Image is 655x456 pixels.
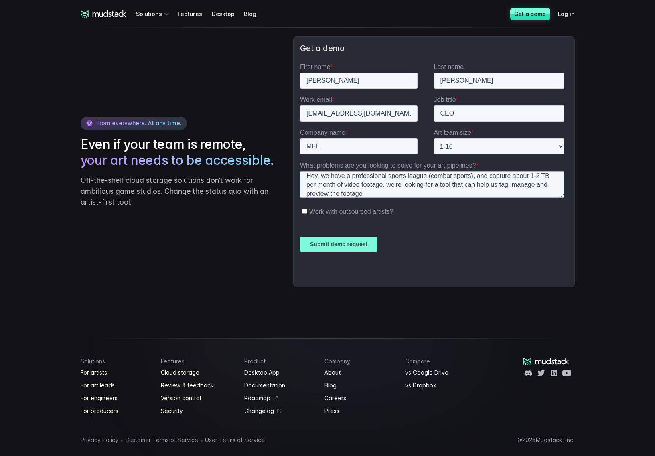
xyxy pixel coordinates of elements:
a: Desktop App [244,368,315,377]
a: For artists [81,368,152,377]
iframe: Form 1 [300,63,568,281]
a: Log in [558,6,584,21]
h3: Get a demo [300,43,568,53]
a: Security [161,406,235,416]
span: • [200,436,203,444]
a: Desktop [212,6,244,21]
a: Get a demo [510,8,550,20]
a: Documentation [244,381,315,390]
a: For producers [81,406,152,416]
a: For art leads [81,381,152,390]
h4: Product [244,358,315,365]
a: Cloud storage [161,368,235,377]
span: your art needs to be accessible. [81,152,274,168]
h4: Company [324,358,395,365]
h2: Even if your team is remote, [81,136,278,168]
a: Version control [161,393,235,403]
a: Roadmap [244,393,315,403]
p: Off-the-shelf cloud storage solutions don’t work for ambitious game studios. Change the status qu... [81,175,278,207]
a: Blog [244,6,266,21]
a: About [324,368,395,377]
a: Review & feedback [161,381,235,390]
span: From everywhere. At any time. [96,120,182,126]
a: Careers [324,393,395,403]
h4: Compare [405,358,476,365]
a: Blog [324,381,395,390]
span: • [120,436,124,444]
a: Press [324,406,395,416]
a: mudstack logo [523,358,570,365]
a: vs Dropbox [405,381,476,390]
a: For engineers [81,393,152,403]
a: Customer Terms of Service [125,435,198,445]
a: Changelog [244,406,315,416]
div: Solutions [136,6,171,21]
h4: Solutions [81,358,152,365]
a: User Terms of Service [205,435,265,445]
div: © 2025 Mudstack, Inc. [517,437,575,443]
a: mudstack logo [81,10,127,18]
a: vs Google Drive [405,368,476,377]
a: Privacy Policy [81,435,118,445]
h4: Features [161,358,235,365]
a: Features [178,6,211,21]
